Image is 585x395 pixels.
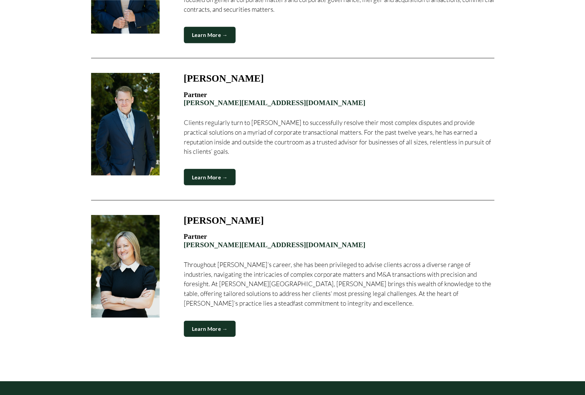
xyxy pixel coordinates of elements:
h4: Partner [184,90,494,107]
a: [PERSON_NAME][EMAIL_ADDRESS][DOMAIN_NAME] [184,240,366,248]
h4: Partner [184,232,494,249]
h3: [PERSON_NAME] [184,215,264,225]
a: Learn More → [184,169,236,185]
a: [PERSON_NAME][EMAIL_ADDRESS][DOMAIN_NAME] [184,98,366,106]
a: Learn More → [184,27,236,43]
a: Learn More → [184,320,236,337]
p: Clients regularly turn to [PERSON_NAME] to successfully resolve their most complex disputes and p... [184,118,494,156]
h3: [PERSON_NAME] [184,73,264,83]
p: Throughout [PERSON_NAME]’s career, she has been privileged to advise clients across a diverse ran... [184,260,494,308]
